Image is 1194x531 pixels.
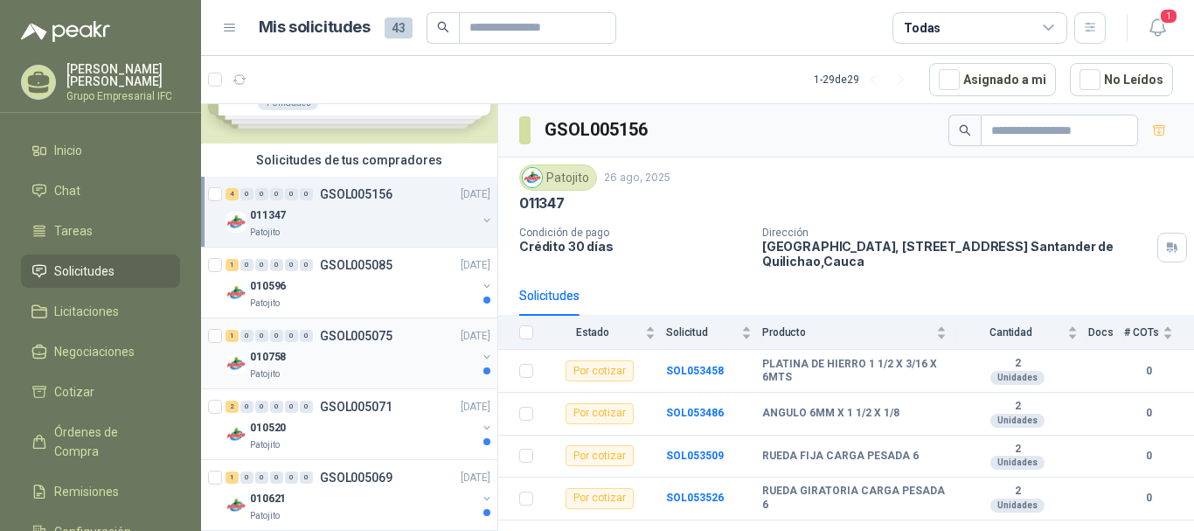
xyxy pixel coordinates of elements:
[300,330,313,342] div: 0
[904,18,941,38] div: Todas
[250,438,280,452] p: Patojito
[226,467,494,523] a: 1 0 0 0 0 0 GSOL005069[DATE] Company Logo010621Patojito
[666,326,738,339] span: Solicitud
[255,259,268,271] div: 0
[255,401,268,413] div: 0
[1124,490,1173,507] b: 0
[566,445,634,466] div: Por cotizar
[250,226,280,240] p: Patojito
[604,170,670,186] p: 26 ago, 2025
[300,259,313,271] div: 0
[201,143,497,177] div: Solicitudes de tus compradores
[814,66,915,94] div: 1 - 29 de 29
[762,358,947,385] b: PLATINA DE HIERRO 1 1/2 X 3/16 X 6MTS
[285,472,298,484] div: 0
[519,164,597,191] div: Patojito
[461,186,490,203] p: [DATE]
[250,367,280,381] p: Patojito
[1124,405,1173,422] b: 0
[21,21,110,42] img: Logo peakr
[666,450,724,462] a: SOL053509
[255,188,268,200] div: 0
[240,188,253,200] div: 0
[666,492,724,504] b: SOL053526
[285,259,298,271] div: 0
[21,255,180,288] a: Solicitudes
[226,283,246,304] img: Company Logo
[666,365,724,377] b: SOL053458
[270,188,283,200] div: 0
[255,472,268,484] div: 0
[300,401,313,413] div: 0
[929,63,1056,96] button: Asignado a mi
[226,396,494,452] a: 2 0 0 0 0 0 GSOL005071[DATE] Company Logo010520Patojito
[300,188,313,200] div: 0
[21,295,180,328] a: Licitaciones
[762,450,919,464] b: RUEDA FIJA CARGA PESADA 6
[250,207,286,224] p: 011347
[762,407,899,421] b: ANGULO 6MM X 1 1/2 X 1/8
[666,316,762,350] th: Solicitud
[66,63,180,87] p: [PERSON_NAME] [PERSON_NAME]
[762,326,933,339] span: Producto
[959,124,971,136] span: search
[957,326,1064,339] span: Cantidad
[250,509,280,523] p: Patojito
[21,174,180,207] a: Chat
[990,414,1045,428] div: Unidades
[566,360,634,381] div: Por cotizar
[566,488,634,509] div: Por cotizar
[566,403,634,424] div: Por cotizar
[54,302,119,321] span: Licitaciones
[226,424,246,445] img: Company Logo
[762,239,1150,269] p: [GEOGRAPHIC_DATA], [STREET_ADDRESS] Santander de Quilichao , Cauca
[1124,326,1159,339] span: # COTs
[226,212,246,233] img: Company Logo
[226,495,246,516] img: Company Logo
[250,420,286,437] p: 010520
[523,168,542,187] img: Company Logo
[957,316,1088,350] th: Cantidad
[54,262,115,281] span: Solicitudes
[320,472,392,484] p: GSOL005069
[762,485,947,512] b: RUEDA GIRATORIA CARGA PESADA 6
[270,259,283,271] div: 0
[54,482,119,501] span: Remisiones
[270,330,283,342] div: 0
[226,401,239,413] div: 2
[226,330,239,342] div: 1
[519,286,580,305] div: Solicitudes
[240,401,253,413] div: 0
[21,416,180,468] a: Órdenes de Compra
[54,221,93,241] span: Tareas
[226,472,239,484] div: 1
[1142,12,1173,44] button: 1
[544,326,642,339] span: Estado
[519,194,565,213] p: 011347
[1070,63,1173,96] button: No Leídos
[1124,316,1194,350] th: # COTs
[437,21,449,33] span: search
[461,257,490,274] p: [DATE]
[1124,448,1173,465] b: 0
[54,342,135,361] span: Negociaciones
[259,15,371,40] h1: Mis solicitudes
[21,134,180,167] a: Inicio
[990,456,1045,470] div: Unidades
[255,330,268,342] div: 0
[385,17,413,38] span: 43
[250,491,286,507] p: 010621
[285,188,298,200] div: 0
[66,91,180,101] p: Grupo Empresarial IFC
[762,227,1150,239] p: Dirección
[320,188,392,200] p: GSOL005156
[545,116,650,143] h3: GSOL005156
[666,407,724,419] a: SOL053486
[270,401,283,413] div: 0
[990,499,1045,513] div: Unidades
[544,316,666,350] th: Estado
[957,357,1078,371] b: 2
[957,485,1078,499] b: 2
